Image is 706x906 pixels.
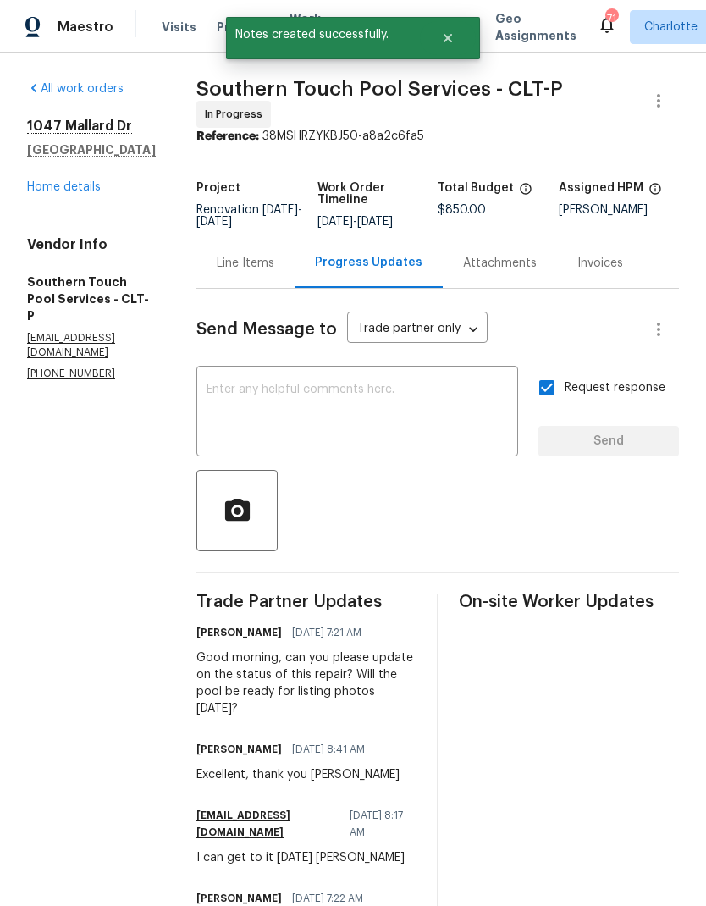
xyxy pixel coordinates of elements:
span: - [196,204,302,228]
div: [PERSON_NAME] [559,204,680,216]
span: [DATE] [196,216,232,228]
div: 38MSHRZYKBJ50-a8a2c6fa5 [196,128,679,145]
span: $850.00 [438,204,486,216]
h5: Project [196,182,240,194]
span: Work Orders [290,10,333,44]
span: The total cost of line items that have been proposed by Opendoor. This sum includes line items th... [519,182,532,204]
h5: Southern Touch Pool Services - CLT-P [27,273,156,324]
div: I can get to it [DATE] [PERSON_NAME] [196,849,416,866]
span: The hpm assigned to this work order. [648,182,662,204]
span: [DATE] [262,204,298,216]
a: All work orders [27,83,124,95]
span: Maestro [58,19,113,36]
div: Good morning, can you please update on the status of this repair? Will the pool be ready for list... [196,649,416,717]
span: Projects [217,19,269,36]
span: [DATE] [357,216,393,228]
h4: Vendor Info [27,236,156,253]
span: Request response [565,379,665,397]
button: Close [420,21,476,55]
span: In Progress [205,106,269,123]
div: Trade partner only [347,316,488,344]
span: On-site Worker Updates [459,594,679,610]
h6: [PERSON_NAME] [196,741,282,758]
span: Send Message to [196,321,337,338]
div: Attachments [463,255,537,272]
span: Charlotte [644,19,698,36]
b: Reference: [196,130,259,142]
span: Trade Partner Updates [196,594,416,610]
h5: Work Order Timeline [317,182,438,206]
span: Visits [162,19,196,36]
span: Renovation [196,204,302,228]
span: Notes created successfully. [226,17,420,52]
h5: Assigned HPM [559,182,643,194]
span: [DATE] [317,216,353,228]
span: [DATE] 7:21 AM [292,624,361,641]
h6: [PERSON_NAME] [196,624,282,641]
h5: Total Budget [438,182,514,194]
span: Southern Touch Pool Services - CLT-P [196,79,563,99]
div: Excellent, thank you [PERSON_NAME] [196,766,400,783]
span: Geo Assignments [495,10,576,44]
div: Line Items [217,255,274,272]
span: [DATE] 8:41 AM [292,741,365,758]
div: Progress Updates [315,254,422,271]
div: Invoices [577,255,623,272]
div: 71 [605,10,617,27]
span: [DATE] 8:17 AM [350,807,406,841]
a: Home details [27,181,101,193]
span: - [317,216,393,228]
